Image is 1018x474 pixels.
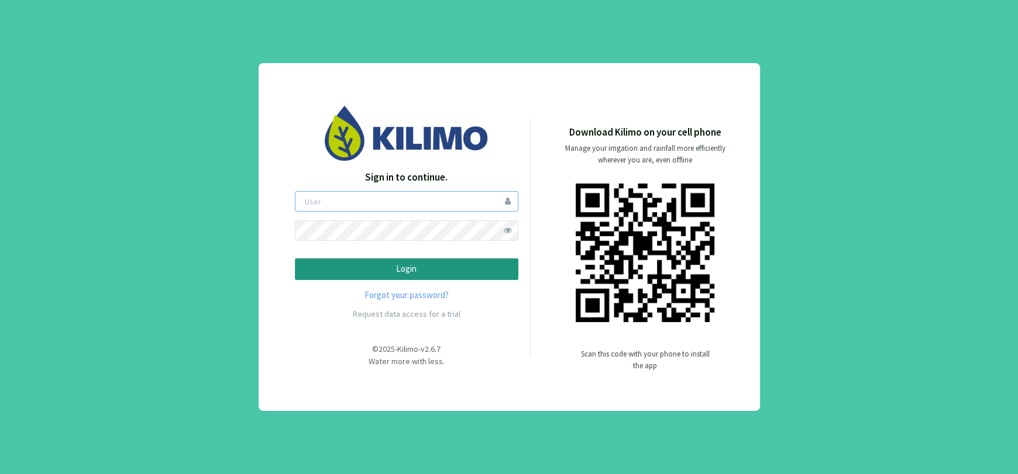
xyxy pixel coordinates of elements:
span: Water more with less. [369,356,445,366]
span: © [372,344,379,354]
span: v2.6.7 [421,344,441,354]
span: 2025 [379,344,395,354]
a: Forgot your password? [295,289,518,302]
p: Sign in to continue. [295,170,518,185]
img: Image [325,106,489,160]
button: Login [295,258,518,280]
p: Login [305,262,508,276]
span: Kilimo [397,344,418,354]
p: Scan this code with your phone to install the app [581,348,710,372]
a: Request data access for a trial [353,309,460,319]
span: - [395,344,397,354]
input: User [295,191,518,212]
img: qr code [576,184,714,322]
p: Download Kilimo on your cell phone [569,125,721,140]
span: - [418,344,421,354]
p: Manage your irrigation and rainfall more efficiently wherever you are, even offline [555,143,735,166]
